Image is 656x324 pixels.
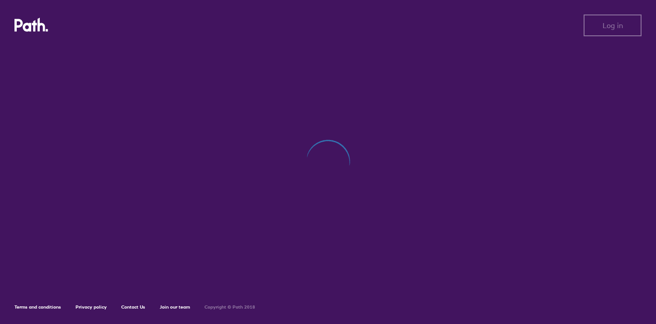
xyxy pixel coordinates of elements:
span: Log in [603,21,623,29]
h6: Copyright © Path 2018 [204,305,255,310]
button: Log in [584,15,642,36]
a: Privacy policy [76,304,107,310]
a: Contact Us [121,304,145,310]
a: Join our team [160,304,190,310]
a: Terms and conditions [14,304,61,310]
